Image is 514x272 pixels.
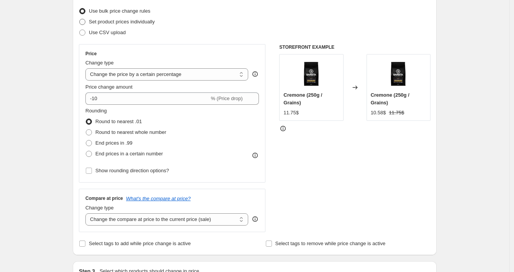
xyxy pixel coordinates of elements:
span: Cremone (250g / Grains) [283,92,322,106]
h3: Price [85,51,97,57]
span: Change type [85,205,114,211]
img: cremone-cafe-espresso-cafe-barista-b-esp-crem-250g-g-153864_80x.jpg [383,58,414,89]
span: Select tags to add while price change is active [89,241,191,246]
span: End prices in a certain number [95,151,163,157]
span: Use CSV upload [89,30,126,35]
input: -15 [85,92,209,105]
span: Round to nearest whole number [95,129,166,135]
span: Round to nearest .01 [95,119,142,124]
span: End prices in .99 [95,140,133,146]
div: help [251,70,259,78]
span: Show rounding direction options? [95,168,169,173]
span: Price change amount [85,84,133,90]
span: Cremone (250g / Grains) [371,92,409,106]
img: cremone-cafe-espresso-cafe-barista-b-esp-crem-250g-g-153864_80x.jpg [296,58,327,89]
span: Use bulk price change rules [89,8,150,14]
div: 11.75$ [283,109,299,117]
div: 10.58$ [371,109,386,117]
strike: 11.75$ [389,109,404,117]
span: Change type [85,60,114,66]
h3: Compare at price [85,195,123,201]
span: Select tags to remove while price change is active [275,241,386,246]
button: What's the compare at price? [126,196,191,201]
span: Rounding [85,108,107,114]
h6: STOREFRONT EXAMPLE [279,44,431,50]
span: Set product prices individually [89,19,155,25]
div: help [251,215,259,223]
span: % (Price drop) [211,96,242,101]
